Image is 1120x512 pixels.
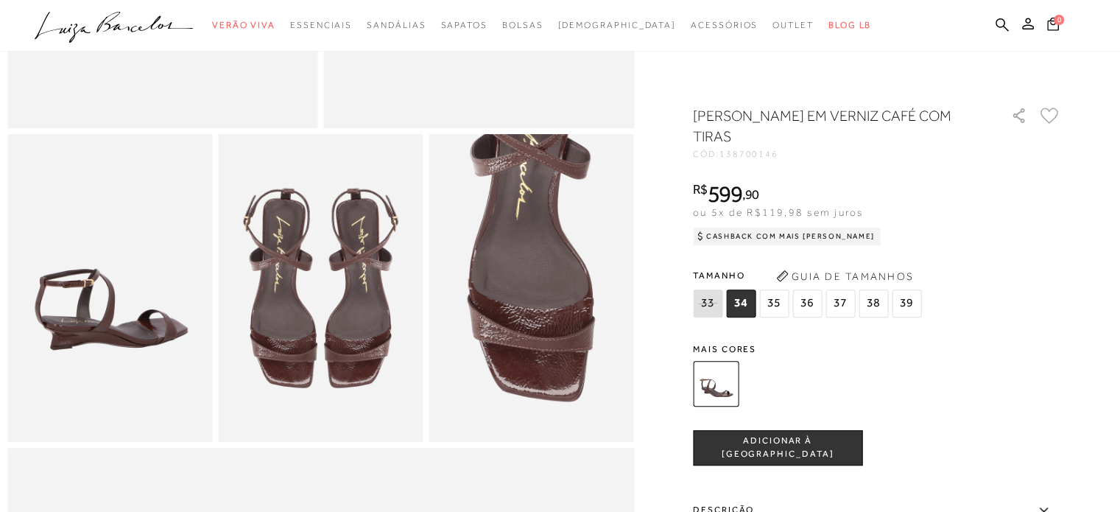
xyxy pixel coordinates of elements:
[772,12,814,39] a: categoryNavScreenReaderText
[557,20,676,30] span: [DEMOGRAPHIC_DATA]
[502,12,543,39] a: categoryNavScreenReaderText
[691,20,758,30] span: Acessórios
[429,134,634,441] img: image
[693,105,969,147] h1: [PERSON_NAME] EM VERNIZ CAFÉ COM TIRAS
[693,206,863,218] span: ou 5x de R$119,98 sem juros
[440,12,487,39] a: categoryNavScreenReaderText
[825,290,855,318] span: 37
[719,149,778,159] span: 138700146
[557,12,676,39] a: noSubCategoriesText
[792,290,822,318] span: 36
[367,12,426,39] a: categoryNavScreenReaderText
[290,20,352,30] span: Essenciais
[892,290,921,318] span: 39
[759,290,789,318] span: 35
[772,20,814,30] span: Outlet
[859,290,888,318] span: 38
[212,20,275,30] span: Verão Viva
[828,12,871,39] a: BLOG LB
[726,290,756,318] span: 34
[290,12,352,39] a: categoryNavScreenReaderText
[693,183,708,196] i: R$
[693,361,739,407] img: SANDÁLIA ANABELA EM VERNIZ CAFÉ COM TIRAS
[7,134,212,441] img: image
[745,186,759,202] span: 90
[502,20,543,30] span: Bolsas
[771,264,918,288] button: Guia de Tamanhos
[440,20,487,30] span: Sapatos
[828,20,871,30] span: BLOG LB
[708,180,742,207] span: 599
[742,188,759,201] i: ,
[367,20,426,30] span: Sandálias
[693,228,881,245] div: Cashback com Mais [PERSON_NAME]
[693,150,987,158] div: CÓD:
[693,290,722,318] span: 33
[694,435,862,460] span: ADICIONAR À [GEOGRAPHIC_DATA]
[693,264,925,287] span: Tamanho
[1054,15,1064,25] span: 0
[693,345,1061,354] span: Mais cores
[212,12,275,39] a: categoryNavScreenReaderText
[691,12,758,39] a: categoryNavScreenReaderText
[1043,16,1063,36] button: 0
[693,430,862,466] button: ADICIONAR À [GEOGRAPHIC_DATA]
[218,134,423,441] img: image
